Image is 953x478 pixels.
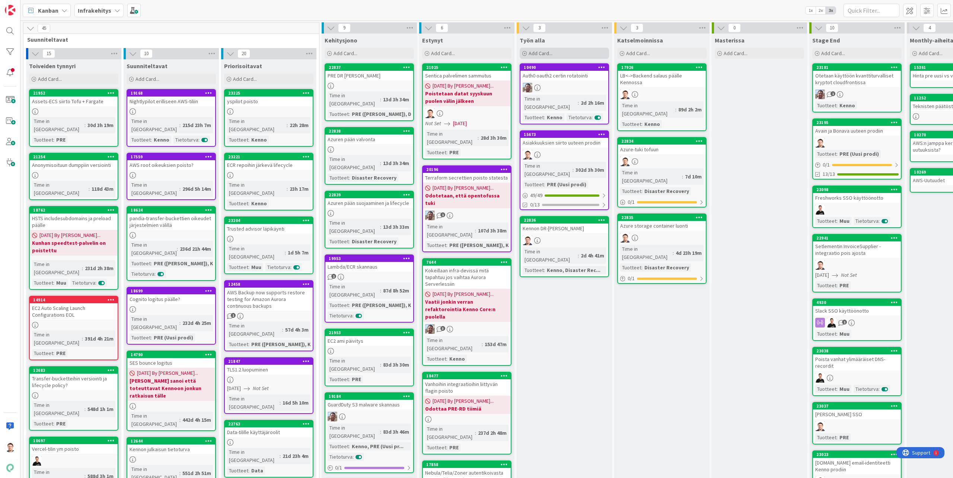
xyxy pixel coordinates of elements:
[813,235,901,241] div: 22941
[325,128,413,144] div: 22838Azuren pään valvonta
[831,91,835,96] span: 1
[523,83,532,92] img: ET
[520,64,608,80] div: 10490Auth0 oauth2 certin rotatointi
[233,76,257,82] span: Add Card...
[520,131,608,138] div: 15673
[32,181,89,197] div: Time in [GEOGRAPHIC_DATA]
[479,134,509,142] div: 28d 3h 30m
[815,138,825,148] img: TG
[447,148,460,156] div: PRE
[579,99,606,107] div: 2d 2h 16m
[224,153,313,210] a: 23221ECR repoihin järkevä lifecycleTime in [GEOGRAPHIC_DATA]:23h 17mTuotteet:Kenno
[325,63,414,121] a: 22837PRE DR [PERSON_NAME]Time in [GEOGRAPHIC_DATA]:13d 3h 34mTuotteet:PRE ([PERSON_NAME]), D...
[225,90,313,96] div: 23225
[545,113,564,121] div: Kenno
[90,185,115,193] div: 118d 43m
[643,187,691,195] div: Disaster Recovery
[674,249,704,257] div: 4d 23h 19m
[620,233,630,243] img: TG
[30,90,118,106] div: 21952Assets-ECS siirto Tofu + Fargate
[643,120,662,128] div: Kenno
[520,191,608,200] div: 49/49
[325,255,413,262] div: 19953
[181,185,213,193] div: 296d 5h 14m
[617,137,707,208] a: 22834Azure-tuki tofuunTGTime in [GEOGRAPHIC_DATA]:7d 10mTuotteet:Disaster Recovery0/1
[813,260,901,270] div: TG
[423,64,511,71] div: 21025
[131,91,215,96] div: 19168
[287,185,288,193] span: :
[328,91,380,108] div: Time in [GEOGRAPHIC_DATA]
[813,138,901,148] div: TG
[425,222,475,239] div: Time in [GEOGRAPHIC_DATA]
[380,159,381,167] span: :
[325,255,413,272] div: 19953Lambda/ECR skannaus
[520,217,608,233] div: 22836Kennon DR-[PERSON_NAME]
[127,213,215,230] div: pandia-transfer-buckettien oikeudet järjestelmien välillä
[127,160,215,170] div: AWS root oikeuksien poisto?
[329,65,413,70] div: 22837
[380,223,381,231] span: :
[641,120,643,128] span: :
[523,150,532,159] img: TG
[524,65,608,70] div: 10490
[673,249,674,257] span: :
[844,4,899,17] input: Quick Filter...
[131,208,215,213] div: 18624
[813,71,901,87] div: Otetaan käyttöön kvanttiturvalliset kryptot cloudfrontissa
[520,83,608,92] div: ET
[152,136,171,144] div: Kenno
[227,199,248,208] div: Tuotteet
[620,168,682,185] div: Time in [GEOGRAPHIC_DATA]
[325,198,413,208] div: Azuren pään suojaaminen ja lifecycle
[423,71,511,80] div: Sentica palvelimen sammutus
[425,241,446,249] div: Tuotteet
[724,50,748,57] span: Add Card...
[813,126,901,136] div: Avain ja Bonava uuteen prodiin
[816,120,901,125] div: 23195
[151,136,152,144] span: :
[328,174,349,182] div: Tuotteet
[225,96,313,106] div: yspilot poisto
[225,160,313,170] div: ECR repoihin järkevä lifecycle
[618,64,706,71] div: 17926
[127,89,216,147] a: 19168Nightlypilot erilliseen AWS-tiliinTime in [GEOGRAPHIC_DATA]:215d 23h 7mTuotteet:KennoTietotu...
[30,207,118,230] div: 18762HSTS includesubdomains ja preload päälle
[249,199,269,208] div: Kenno
[578,99,579,107] span: :
[813,119,901,136] div: 23195Avain ja Bonava uuteen prodiin
[225,217,313,224] div: 23204
[523,180,544,189] div: Tuotteet
[422,258,511,366] a: 7644Kokeillaan infra-devissä mitä tapahtuu jos vaihtaa Aurora Serverlessiin[DATE] By [PERSON_NAME...
[545,180,588,189] div: PRE (Uusi prodi)
[328,219,380,235] div: Time in [GEOGRAPHIC_DATA]
[30,207,118,213] div: 18762
[520,150,608,159] div: TG
[812,234,902,292] a: 22941Setlementin InvoiceSupplier -integraatio pois ajostaTG[DATE]Not SetTuotteet:PRE
[349,174,350,182] span: :
[620,156,630,166] img: TG
[620,187,641,195] div: Tuotteet
[325,191,413,198] div: 22839
[816,65,901,70] div: 23181
[617,213,707,284] a: 22835Azure storage container luontiTGTime in [GEOGRAPHIC_DATA]:4d 23h 19mTuotteet:Disaster Recove...
[836,150,838,158] span: :
[29,206,118,290] a: 18762HSTS includesubdomains ja preload päälle[DATE] By [PERSON_NAME]...Kunhan speedtest-palvelin ...
[39,231,101,239] span: [DATE] By [PERSON_NAME]...
[854,217,879,225] div: Tietoturva
[618,156,706,166] div: TG
[227,244,285,261] div: Time in [GEOGRAPHIC_DATA]
[836,101,838,110] span: :
[617,63,707,131] a: 17926LB<->Backend salaus päälle KennossaTGTime in [GEOGRAPHIC_DATA]:89d 2h 2mTuotteet:Kenno
[328,155,380,171] div: Time in [GEOGRAPHIC_DATA]
[151,259,152,268] span: :
[823,161,830,169] span: 0 / 1
[618,89,706,99] div: TG
[425,148,446,156] div: Tuotteet
[423,166,511,173] div: 20196
[523,162,573,178] div: Time in [GEOGRAPHIC_DATA]
[225,90,313,106] div: 23225yspilot poisto
[620,89,630,99] img: TG
[381,159,411,167] div: 13d 3h 34m
[520,71,608,80] div: Auth0 oauth2 certin rotatointi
